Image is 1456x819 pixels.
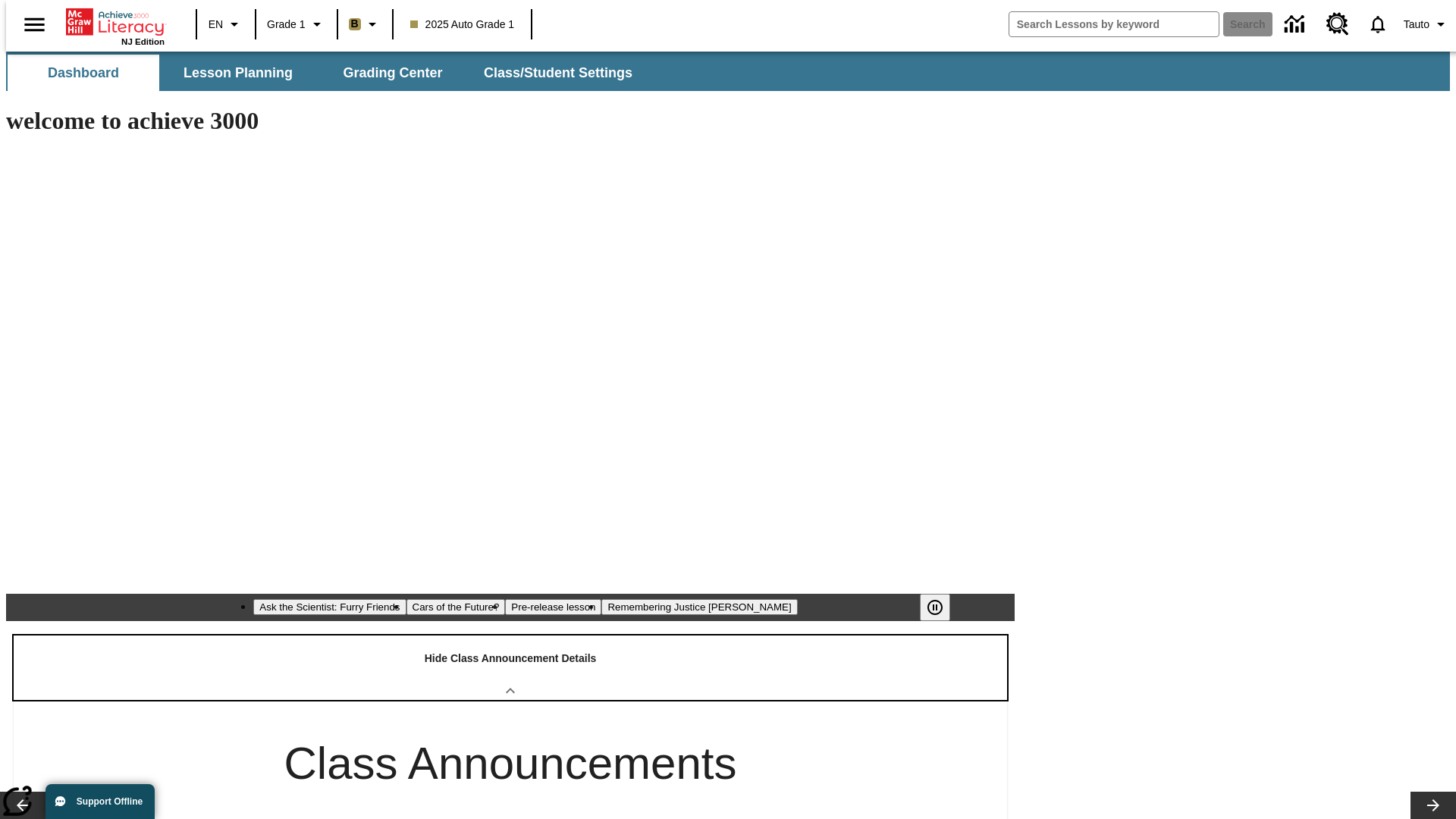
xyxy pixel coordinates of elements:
span: Tauto [1404,17,1429,33]
span: B [351,14,359,33]
button: Grade: Grade 1, Select a grade [261,11,332,38]
div: Home [66,5,165,46]
a: Notifications [1358,5,1398,44]
div: Hide Class Announcement Details [14,635,1007,700]
p: Class Announcements attachment at [DATE] 4:52:53 PM [6,12,221,39]
div: SubNavbar [6,55,646,91]
span: EN [209,17,223,33]
button: Slide 1 Ask the Scientist: Furry Friends [253,599,406,615]
div: SubNavbar [6,52,1450,91]
span: Support Offline [77,796,143,807]
button: Lesson Planning [162,55,314,91]
button: Language: EN, Select a language [202,11,250,38]
a: Resource Center, Will open in new tab [1317,4,1358,45]
button: Class/Student Settings [472,55,645,91]
button: Boost Class color is light brown. Change class color [343,11,388,38]
div: Pause [920,594,965,621]
span: 2025 Auto Grade 1 [410,17,515,33]
h1: welcome to achieve 3000 [6,107,1015,135]
a: Home [66,7,165,37]
button: Profile/Settings [1398,11,1456,38]
button: Grading Center [317,55,469,91]
button: Dashboard [8,55,159,91]
body: Maximum 600 characters Press Escape to exit toolbar Press Alt + F10 to reach toolbar [6,12,221,39]
button: Lesson carousel, Next [1410,792,1456,819]
button: Slide 3 Pre-release lesson [505,599,601,615]
button: Slide 2 Cars of the Future? [406,599,506,615]
span: Grade 1 [267,17,306,33]
button: Slide 4 Remembering Justice O'Connor [601,599,797,615]
h2: Class Announcements [284,736,736,791]
button: Pause [920,594,950,621]
button: Support Offline [45,784,155,819]
input: search field [1009,12,1219,36]
a: Data Center [1276,4,1317,45]
p: Hide Class Announcement Details [425,651,597,667]
span: NJ Edition [121,37,165,46]
button: Open side menu [12,2,57,47]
